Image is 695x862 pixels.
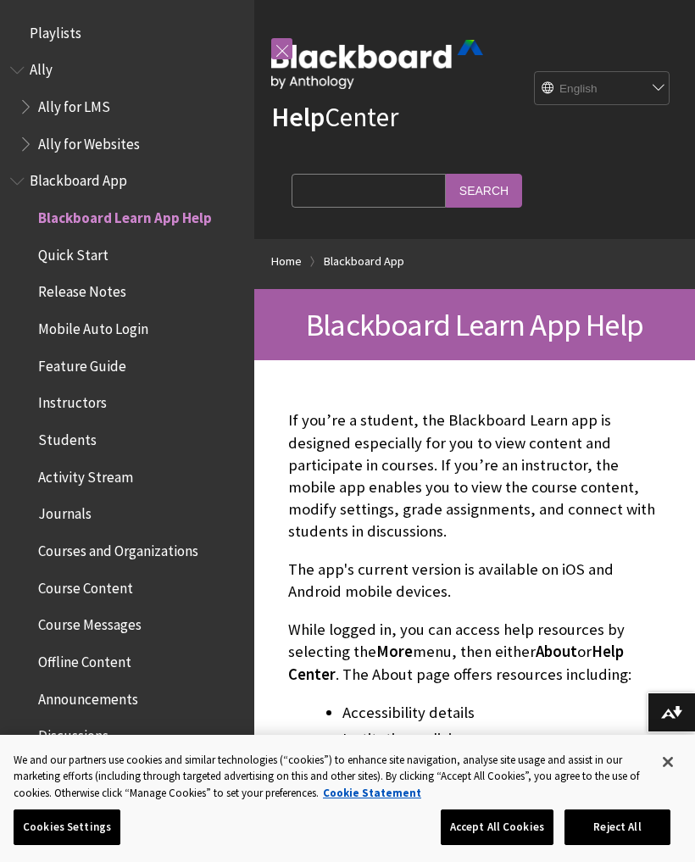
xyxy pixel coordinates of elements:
span: Help Center [288,642,624,683]
div: We and our partners use cookies and similar technologies (“cookies”) to enhance site navigation, ... [14,752,647,802]
p: If you’re a student, the Blackboard Learn app is designed especially for you to view content and ... [288,409,661,542]
button: Reject All [564,809,670,845]
span: Quick Start [38,241,108,264]
span: Journals [38,500,92,523]
span: Activity Stream [38,463,133,486]
span: Offline Content [38,648,131,670]
strong: Help [271,100,325,134]
button: Accept All Cookies [441,809,553,845]
input: Search [446,174,522,207]
span: About [536,642,577,661]
li: Accessibility details [342,701,661,725]
span: Blackboard Learn App Help [38,203,212,226]
a: More information about your privacy, opens in a new tab [323,786,421,800]
span: More [376,642,413,661]
span: Discussions [38,721,108,744]
span: Blackboard App [30,167,127,190]
span: Release Notes [38,278,126,301]
span: Blackboard Learn App Help [306,305,643,344]
span: Mobile Auto Login [38,314,148,337]
span: Feature Guide [38,352,126,375]
nav: Book outline for Anthology Ally Help [10,56,244,158]
span: Ally [30,56,53,79]
a: Blackboard App [324,251,404,272]
span: Announcements [38,685,138,708]
span: Playlists [30,19,81,42]
a: Home [271,251,302,272]
img: Blackboard by Anthology [271,40,483,89]
p: The app's current version is available on iOS and Android mobile devices. [288,559,661,603]
button: Close [649,743,687,781]
a: HelpCenter [271,100,398,134]
span: Students [38,425,97,448]
button: Cookies Settings [14,809,120,845]
span: Course Messages [38,611,142,634]
span: Course Content [38,574,133,597]
span: Ally for Websites [38,130,140,153]
span: Ally for LMS [38,92,110,115]
span: Courses and Organizations [38,537,198,559]
p: While logged in, you can access help resources by selecting the menu, then either or . The About ... [288,619,661,686]
span: Instructors [38,389,107,412]
nav: Book outline for Playlists [10,19,244,47]
select: Site Language Selector [535,72,670,106]
li: Institution policies [342,727,661,751]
